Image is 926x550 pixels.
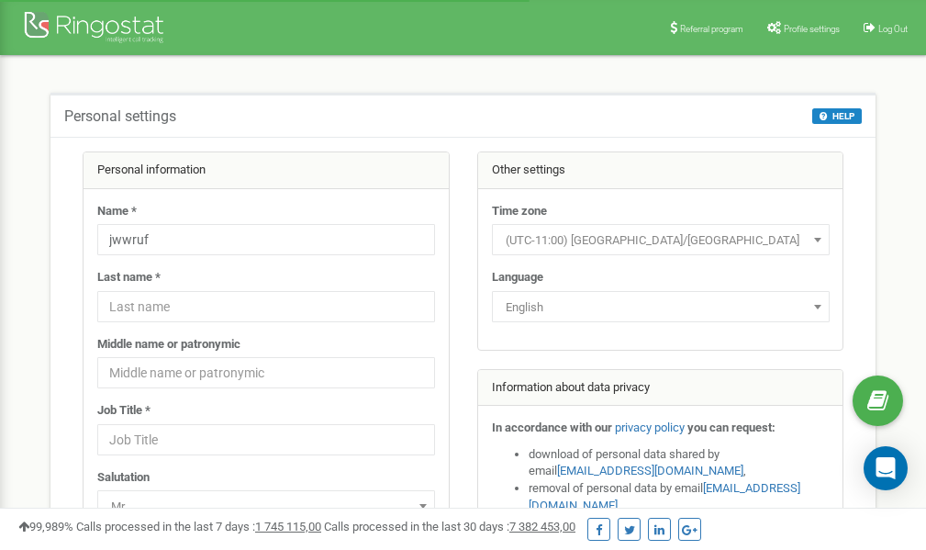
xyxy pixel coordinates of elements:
button: HELP [812,108,862,124]
li: removal of personal data by email , [529,480,830,514]
a: [EMAIL_ADDRESS][DOMAIN_NAME] [557,464,743,477]
input: Job Title [97,424,435,455]
span: Mr. [104,494,429,520]
label: Last name * [97,269,161,286]
label: Job Title * [97,402,151,420]
span: English [498,295,823,320]
a: privacy policy [615,421,685,434]
span: Referral program [680,24,743,34]
input: Name [97,224,435,255]
span: Calls processed in the last 30 days : [324,520,575,533]
span: Log Out [878,24,908,34]
label: Middle name or patronymic [97,336,240,354]
u: 1 745 115,00 [255,520,321,533]
span: (UTC-11:00) Pacific/Midway [492,224,830,255]
span: Mr. [97,490,435,522]
label: Language [492,269,543,286]
div: Open Intercom Messenger [864,446,908,490]
strong: In accordance with our [492,421,612,434]
h5: Personal settings [64,108,176,125]
span: (UTC-11:00) Pacific/Midway [498,228,823,253]
u: 7 382 453,00 [509,520,575,533]
strong: you can request: [687,421,775,434]
label: Name * [97,203,137,220]
div: Personal information [84,152,449,189]
input: Last name [97,291,435,322]
label: Salutation [97,469,150,487]
div: Information about data privacy [478,370,843,407]
input: Middle name or patronymic [97,357,435,388]
div: Other settings [478,152,843,189]
span: Calls processed in the last 7 days : [76,520,321,533]
span: Profile settings [784,24,840,34]
span: 99,989% [18,520,73,533]
li: download of personal data shared by email , [529,446,830,480]
span: English [492,291,830,322]
label: Time zone [492,203,547,220]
